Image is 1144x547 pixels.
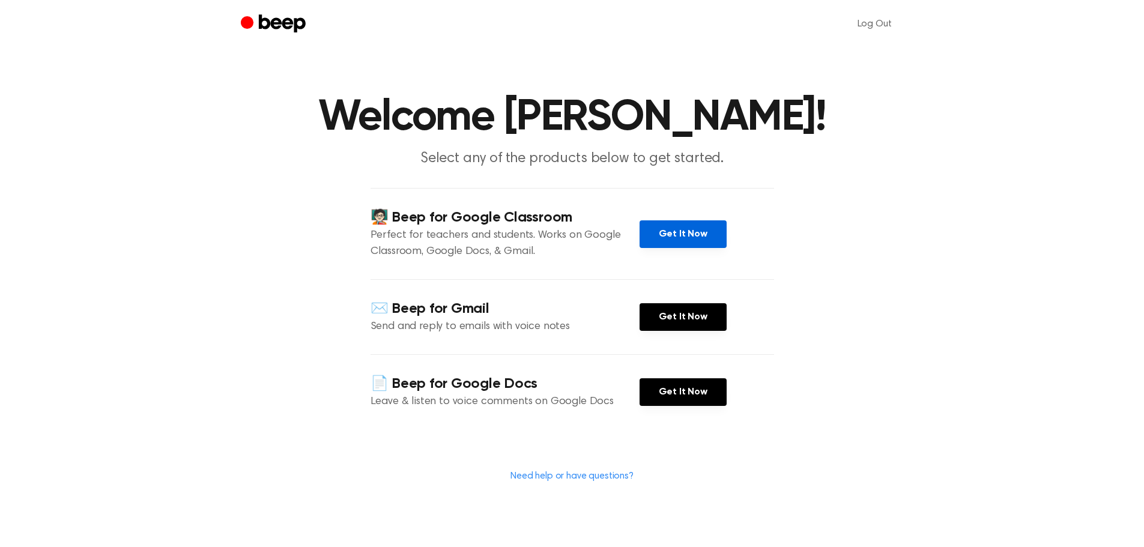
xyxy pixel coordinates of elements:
h1: Welcome [PERSON_NAME]! [265,96,880,139]
a: Log Out [846,10,904,38]
p: Select any of the products below to get started. [342,149,803,169]
a: Get It Now [640,220,727,248]
p: Perfect for teachers and students. Works on Google Classroom, Google Docs, & Gmail. [371,228,640,260]
h4: 🧑🏻‍🏫 Beep for Google Classroom [371,208,640,228]
h4: 📄 Beep for Google Docs [371,374,640,394]
p: Send and reply to emails with voice notes [371,319,640,335]
a: Need help or have questions? [510,471,634,481]
h4: ✉️ Beep for Gmail [371,299,640,319]
a: Get It Now [640,303,727,331]
a: Get It Now [640,378,727,406]
p: Leave & listen to voice comments on Google Docs [371,394,640,410]
a: Beep [241,13,309,36]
